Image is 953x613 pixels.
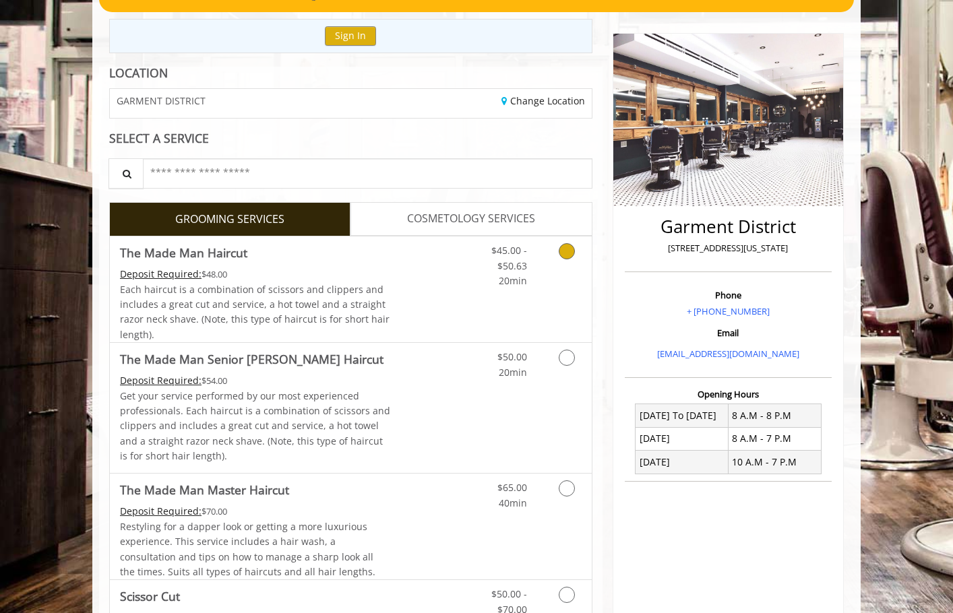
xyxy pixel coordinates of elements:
[657,348,799,360] a: [EMAIL_ADDRESS][DOMAIN_NAME]
[120,243,247,262] b: The Made Man Haircut
[628,290,828,300] h3: Phone
[499,274,527,287] span: 20min
[109,132,592,145] div: SELECT A SERVICE
[120,350,383,368] b: The Made Man Senior [PERSON_NAME] Haircut
[636,404,729,427] td: [DATE] To [DATE]
[636,427,729,450] td: [DATE]
[687,305,770,317] a: + [PHONE_NUMBER]
[501,94,585,107] a: Change Location
[407,210,535,228] span: COSMETOLOGY SERVICES
[120,283,390,341] span: Each haircut is a combination of scissors and clippers and includes a great cut and service, a ho...
[120,374,202,387] span: This service needs some Advance to be paid before we block your appointment
[728,451,821,474] td: 10 A.M - 7 P.M
[325,26,376,46] button: Sign In
[625,389,832,399] h3: Opening Hours
[628,241,828,255] p: [STREET_ADDRESS][US_STATE]
[109,158,144,189] button: Service Search
[120,520,375,578] span: Restyling for a dapper look or getting a more luxurious experience. This service includes a hair ...
[499,496,527,509] span: 40min
[175,211,284,228] span: GROOMING SERVICES
[636,451,729,474] td: [DATE]
[117,96,206,106] span: GARMENT DISTRICT
[120,480,289,499] b: The Made Man Master Haircut
[120,373,391,388] div: $54.00
[628,328,828,337] h3: Email
[109,65,168,81] b: LOCATION
[120,587,180,606] b: Scissor Cut
[497,481,527,494] span: $65.00
[728,404,821,427] td: 8 A.M - 8 P.M
[120,267,391,282] div: $48.00
[120,504,391,519] div: $70.00
[120,389,391,464] p: Get your service performed by our most experienced professionals. Each haircut is a combination o...
[728,427,821,450] td: 8 A.M - 7 P.M
[497,350,527,363] span: $50.00
[491,244,527,271] span: $45.00 - $50.63
[120,267,202,280] span: This service needs some Advance to be paid before we block your appointment
[628,217,828,236] h2: Garment District
[120,505,202,517] span: This service needs some Advance to be paid before we block your appointment
[499,366,527,379] span: 20min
